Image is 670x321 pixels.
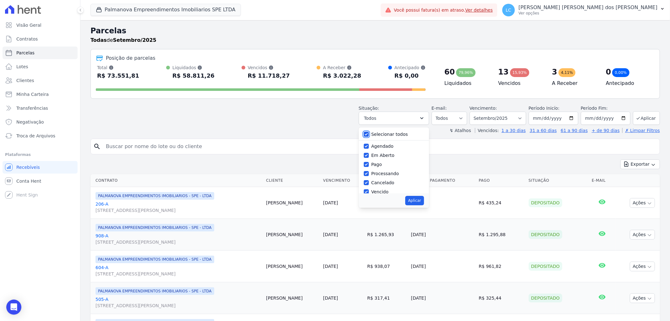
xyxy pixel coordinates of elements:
th: Data de Pagamento [408,174,476,187]
div: R$ 58.811,26 [172,71,215,81]
div: Plataformas [5,151,75,158]
button: Palmanova Empreendimentos Imobiliarios SPE LTDA [90,4,241,16]
a: 505-A[STREET_ADDRESS][PERSON_NAME] [95,296,261,309]
label: E-mail: [432,106,447,111]
span: Contratos [16,36,38,42]
td: [DATE] [408,251,476,282]
a: 61 a 90 dias [561,128,588,133]
span: Troca de Arquivos [16,133,55,139]
a: Negativação [3,116,78,128]
span: Negativação [16,119,44,125]
span: Visão Geral [16,22,41,28]
td: R$ 1.265,93 [365,219,408,251]
span: Conta Hent [16,178,41,184]
a: 1 a 30 dias [502,128,526,133]
td: R$ 435,24 [476,187,526,219]
strong: Setembro/2025 [113,37,156,43]
td: R$ 317,41 [365,282,408,314]
input: Buscar por nome do lote ou do cliente [102,140,657,153]
div: 0 [606,67,611,77]
th: Contrato [90,174,264,187]
h2: Parcelas [90,25,660,36]
td: R$ 325,44 [476,282,526,314]
label: Período Inicío: [529,106,559,111]
a: 908-A[STREET_ADDRESS][PERSON_NAME] [95,233,261,245]
label: Vencimento: [470,106,497,111]
a: Ver detalhes [465,8,493,13]
span: LC [506,8,511,12]
div: 15,93% [510,68,530,77]
a: Recebíveis [3,161,78,174]
div: Depositado [529,262,562,271]
div: Open Intercom Messenger [6,300,21,315]
span: Lotes [16,64,28,70]
label: Em Aberto [371,153,395,158]
i: search [93,143,101,150]
span: [STREET_ADDRESS][PERSON_NAME] [95,302,261,309]
th: Situação [526,174,589,187]
a: Transferências [3,102,78,114]
div: Depositado [529,230,562,239]
a: Troca de Arquivos [3,130,78,142]
a: Parcelas [3,47,78,59]
div: R$ 11.718,27 [248,71,290,81]
div: R$ 73.551,81 [97,71,139,81]
span: PALMANOVA EMPREENDIMENTOS IMOBILIARIOS - SPE - LTDA [95,256,214,263]
td: [PERSON_NAME] [264,219,321,251]
label: Pago [371,162,382,167]
h4: Antecipado [606,80,650,87]
th: Vencimento [321,174,365,187]
a: Lotes [3,60,78,73]
div: 4,11% [558,68,575,77]
div: Vencidos [248,64,290,71]
td: [PERSON_NAME] [264,251,321,282]
a: + de 90 dias [592,128,620,133]
div: Liquidados [172,64,215,71]
a: 604-A[STREET_ADDRESS][PERSON_NAME] [95,264,261,277]
span: Recebíveis [16,164,40,170]
div: A Receber [323,64,361,71]
a: [DATE] [323,296,338,301]
td: R$ 938,07 [365,251,408,282]
td: R$ 1.295,88 [476,219,526,251]
span: Todos [364,114,376,122]
div: Antecipado [395,64,426,71]
td: [DATE] [408,282,476,314]
a: ✗ Limpar Filtros [622,128,660,133]
a: 206-A[STREET_ADDRESS][PERSON_NAME] [95,201,261,213]
div: R$ 0,00 [395,71,426,81]
strong: Todas [90,37,107,43]
h4: A Receber [552,80,596,87]
a: [DATE] [323,232,338,237]
label: Situação: [359,106,379,111]
div: Total [97,64,139,71]
button: Ações [630,198,655,208]
div: Depositado [529,294,562,302]
button: Ações [630,293,655,303]
div: 0,00% [612,68,629,77]
span: Minha Carteira [16,91,49,97]
td: R$ 961,82 [476,251,526,282]
span: PALMANOVA EMPREENDIMENTOS IMOBILIARIOS - SPE - LTDA [95,192,214,200]
a: 31 a 60 dias [530,128,557,133]
label: Cancelado [371,180,394,185]
span: PALMANOVA EMPREENDIMENTOS IMOBILIARIOS - SPE - LTDA [95,287,214,295]
th: Cliente [264,174,321,187]
td: [PERSON_NAME] [264,187,321,219]
span: PALMANOVA EMPREENDIMENTOS IMOBILIARIOS - SPE - LTDA [95,224,214,231]
a: Conta Hent [3,175,78,187]
button: Ações [630,230,655,240]
span: [STREET_ADDRESS][PERSON_NAME] [95,239,261,245]
label: Vencido [371,189,389,194]
a: [DATE] [323,200,338,205]
label: Selecionar todos [371,132,408,137]
button: Aplicar [405,196,424,205]
p: Ver opções [519,11,657,16]
span: Transferências [16,105,48,111]
span: Parcelas [16,50,35,56]
h4: Liquidados [444,80,488,87]
span: [STREET_ADDRESS][PERSON_NAME] [95,271,261,277]
div: 79,96% [456,68,476,77]
h4: Vencidos [498,80,542,87]
div: R$ 3.022,28 [323,71,361,81]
